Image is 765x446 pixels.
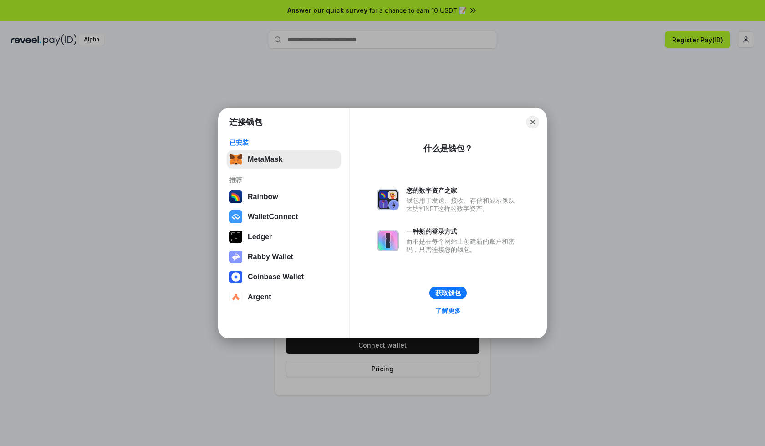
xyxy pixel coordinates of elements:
[229,153,242,166] img: svg+xml,%3Csvg%20fill%3D%22none%22%20height%3D%2233%22%20viewBox%3D%220%200%2035%2033%22%20width%...
[248,233,272,241] div: Ledger
[248,293,271,301] div: Argent
[227,208,341,226] button: WalletConnect
[377,189,399,210] img: svg+xml,%3Csvg%20xmlns%3D%22http%3A%2F%2Fwww.w3.org%2F2000%2Fsvg%22%20fill%3D%22none%22%20viewBox...
[229,231,242,243] img: svg+xml,%3Csvg%20xmlns%3D%22http%3A%2F%2Fwww.w3.org%2F2000%2Fsvg%22%20width%3D%2228%22%20height%3...
[406,186,519,195] div: 您的数字资产之家
[248,253,293,261] div: Rabby Wallet
[227,150,341,169] button: MetaMask
[229,176,338,184] div: 推荐
[406,237,519,254] div: 而不是在每个网站上创建新的账户和密码，只需连接您的钱包。
[406,196,519,213] div: 钱包用于发送、接收、存储和显示像以太坊和NFT这样的数字资产。
[229,138,338,147] div: 已安装
[430,305,466,317] a: 了解更多
[229,210,242,223] img: svg+xml,%3Csvg%20width%3D%2228%22%20height%3D%2228%22%20viewBox%3D%220%200%2028%2028%22%20fill%3D...
[229,117,262,128] h1: 连接钱包
[377,230,399,251] img: svg+xml,%3Csvg%20xmlns%3D%22http%3A%2F%2Fwww.w3.org%2F2000%2Fsvg%22%20fill%3D%22none%22%20viewBox...
[248,213,298,221] div: WalletConnect
[248,273,304,281] div: Coinbase Wallet
[406,227,519,236] div: 一种新的登录方式
[229,271,242,283] img: svg+xml,%3Csvg%20width%3D%2228%22%20height%3D%2228%22%20viewBox%3D%220%200%2028%2028%22%20fill%3D...
[526,116,539,128] button: Close
[227,288,341,306] button: Argent
[435,289,461,297] div: 获取钱包
[227,228,341,246] button: Ledger
[227,248,341,266] button: Rabby Wallet
[248,155,282,164] div: MetaMask
[229,190,242,203] img: svg+xml,%3Csvg%20width%3D%22120%22%20height%3D%22120%22%20viewBox%3D%220%200%20120%20120%22%20fil...
[229,251,242,263] img: svg+xml,%3Csvg%20xmlns%3D%22http%3A%2F%2Fwww.w3.org%2F2000%2Fsvg%22%20fill%3D%22none%22%20viewBox...
[429,287,467,299] button: 获取钱包
[435,307,461,315] div: 了解更多
[423,143,473,154] div: 什么是钱包？
[227,188,341,206] button: Rainbow
[248,193,278,201] div: Rainbow
[227,268,341,286] button: Coinbase Wallet
[229,291,242,303] img: svg+xml,%3Csvg%20width%3D%2228%22%20height%3D%2228%22%20viewBox%3D%220%200%2028%2028%22%20fill%3D...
